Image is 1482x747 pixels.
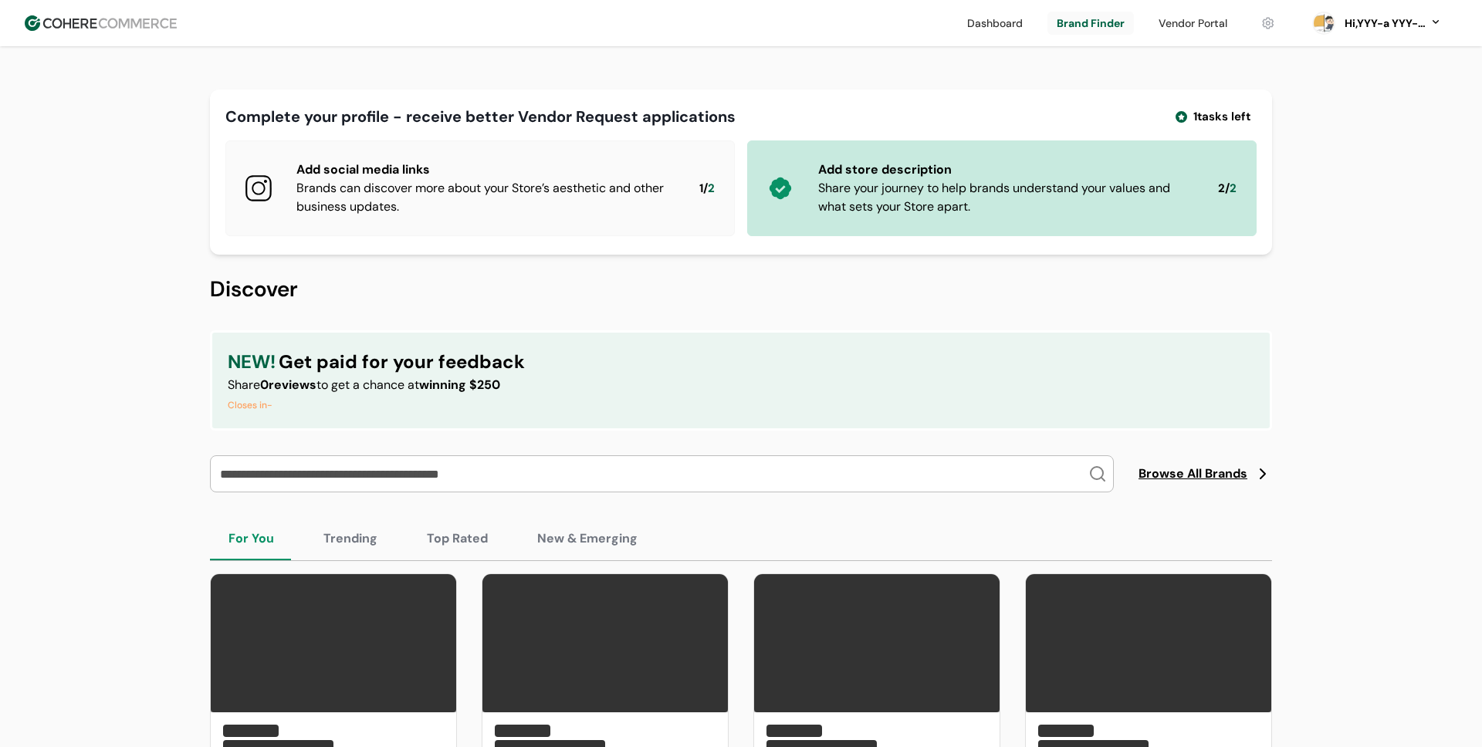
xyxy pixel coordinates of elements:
span: NEW! [228,348,276,376]
div: Add social media links [296,161,675,179]
div: Add store description [818,161,1193,179]
span: Discover [210,275,298,303]
span: 1 tasks left [1193,108,1250,126]
button: Top Rated [408,517,506,560]
span: winning $250 [419,377,500,393]
div: Closes in - [228,397,525,413]
div: Complete your profile - receive better Vendor Request applications [225,105,736,128]
span: / [703,180,708,198]
div: Hi, YYY-a YYY-aa [1342,15,1426,32]
span: to get a chance at [316,377,419,393]
span: Share [228,377,260,393]
span: 2 [1230,180,1237,198]
span: / [1225,180,1230,198]
span: 2 [708,180,715,198]
button: New & Emerging [519,517,656,560]
div: Brands can discover more about your Store’s aesthetic and other business updates. [296,179,675,216]
svg: 0 percent [1312,12,1335,35]
div: Share your journey to help brands understand your values and what sets your Store apart. [818,179,1193,216]
button: For You [210,517,293,560]
span: 2 [1218,180,1225,198]
span: Browse All Brands [1139,465,1247,483]
span: 1 [699,180,703,198]
button: Trending [305,517,396,560]
button: Hi,YYY-a YYY-aa [1342,15,1442,32]
span: 0 reviews [260,377,316,393]
a: Browse All Brands [1139,465,1272,483]
img: Cohere Logo [25,15,177,31]
span: Get paid for your feedback [279,348,525,376]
